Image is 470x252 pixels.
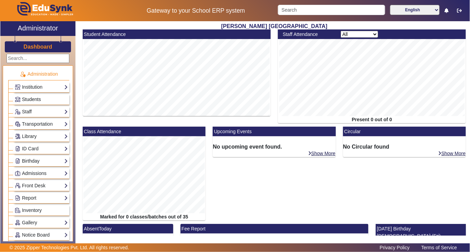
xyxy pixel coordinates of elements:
[83,213,206,220] div: Marked for 0 classes/batches out of 35
[79,23,470,29] h2: [PERSON_NAME] [GEOGRAPHIC_DATA]
[15,97,20,102] img: Students.png
[83,127,206,136] mat-card-header: Class Attendance
[83,224,173,234] mat-card-header: AbsentToday
[18,24,58,32] h2: Administrator
[83,29,271,39] mat-card-header: Student Attendance
[121,7,271,14] h5: Gateway to your School ERP system
[10,244,129,251] p: © 2025 Zipper Technologies Pvt. Ltd. All rights reserved.
[213,127,336,136] mat-card-header: Upcoming Events
[7,54,69,63] input: Search...
[8,71,69,78] p: Administration
[0,21,75,36] a: Administrator
[278,116,466,123] div: Present 0 out of 0
[376,224,466,241] mat-card-header: [DATE] Birthday [DEMOGRAPHIC_DATA] (Fri)
[20,71,26,77] img: Administration.png
[24,43,52,50] h3: Dashboard
[343,127,466,136] mat-card-header: Circular
[15,206,68,214] a: Inventory
[343,143,466,150] h6: No Circular found
[180,224,368,234] mat-card-header: Fee Report
[22,97,41,102] span: Students
[213,143,336,150] h6: No upcoming event found.
[279,31,337,38] div: Staff Attendance
[15,208,20,213] img: Inventory.png
[308,150,336,156] a: Show More
[15,96,68,103] a: Students
[438,150,466,156] a: Show More
[278,5,385,15] input: Search
[23,43,53,50] a: Dashboard
[22,207,42,213] span: Inventory
[418,243,460,252] a: Terms of Service
[376,243,413,252] a: Privacy Policy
